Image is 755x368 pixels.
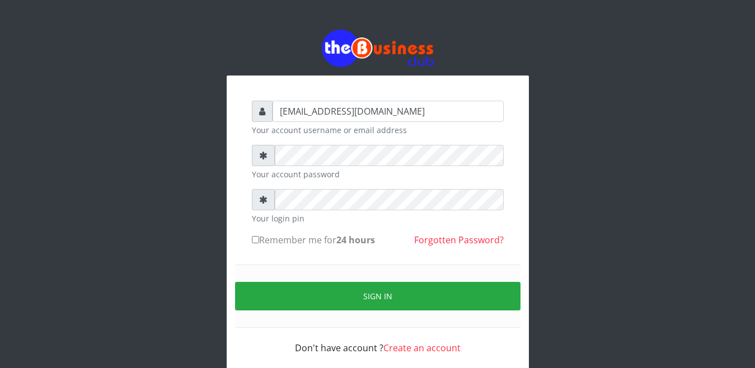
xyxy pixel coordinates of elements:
[252,328,504,355] div: Don't have account ?
[383,342,461,354] a: Create an account
[252,213,504,224] small: Your login pin
[336,234,375,246] b: 24 hours
[252,168,504,180] small: Your account password
[252,124,504,136] small: Your account username or email address
[252,233,375,247] label: Remember me for
[252,236,259,243] input: Remember me for24 hours
[235,282,520,310] button: Sign in
[414,234,504,246] a: Forgotten Password?
[273,101,504,122] input: Username or email address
